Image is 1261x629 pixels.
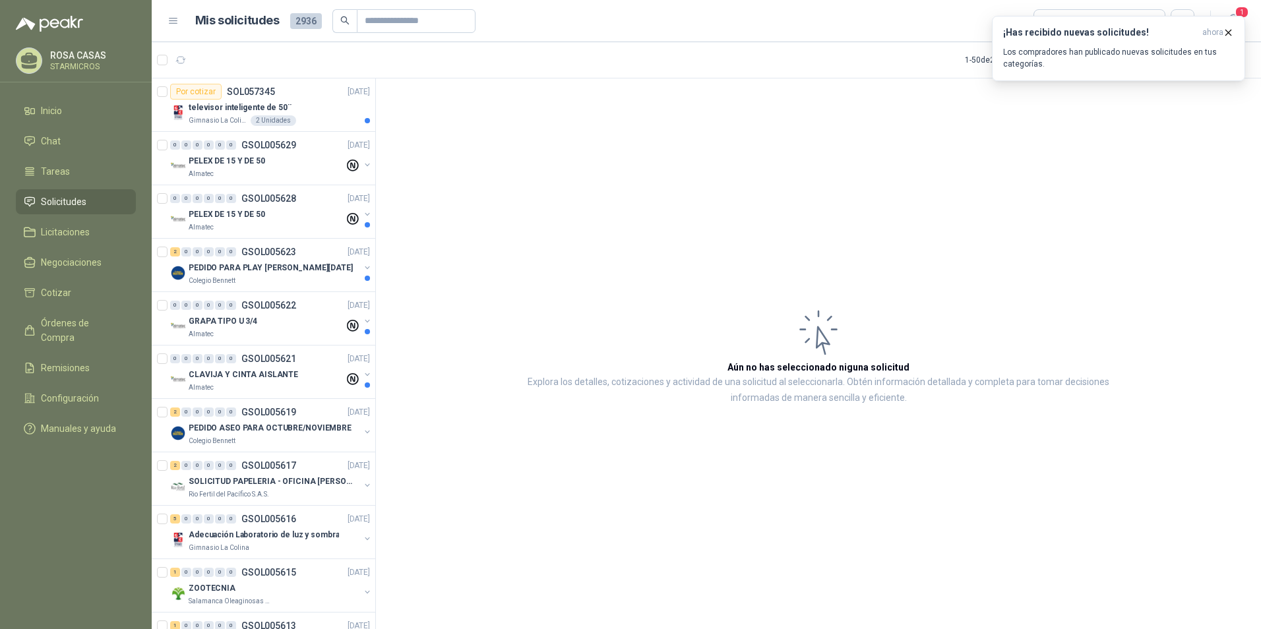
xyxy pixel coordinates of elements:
div: 0 [181,194,191,203]
span: Remisiones [41,361,90,375]
div: 0 [215,301,225,310]
div: 0 [215,140,225,150]
p: [DATE] [348,193,370,205]
div: 0 [193,194,202,203]
div: 2 [170,461,180,470]
div: 5 [170,514,180,524]
h3: ¡Has recibido nuevas solicitudes! [1003,27,1197,38]
div: 0 [193,461,202,470]
a: 2 0 0 0 0 0 GSOL005617[DATE] Company LogoSOLICITUD PAPELERIA - OFICINA [PERSON_NAME]Rio Fertil de... [170,458,373,500]
div: 0 [215,194,225,203]
a: 0 0 0 0 0 0 GSOL005629[DATE] Company LogoPELEX DE 15 Y DE 50Almatec [170,137,373,179]
a: 0 0 0 0 0 0 GSOL005628[DATE] Company LogoPELEX DE 15 Y DE 50Almatec [170,191,373,233]
div: 0 [226,140,236,150]
img: Company Logo [170,158,186,174]
div: 0 [226,354,236,363]
p: GSOL005619 [241,407,296,417]
a: 2 0 0 0 0 0 GSOL005619[DATE] Company LogoPEDIDO ASEO PARA OCTUBRE/NOVIEMBREColegio Bennett [170,404,373,446]
p: Colegio Bennett [189,276,235,286]
div: 0 [181,461,191,470]
img: Company Logo [170,105,186,121]
div: 0 [181,301,191,310]
div: 0 [204,194,214,203]
div: 2 Unidades [251,115,296,126]
span: Licitaciones [41,225,90,239]
img: Company Logo [170,265,186,281]
div: 0 [226,568,236,577]
img: Company Logo [170,318,186,334]
img: Company Logo [170,585,186,601]
button: 1 [1221,9,1245,33]
span: Chat [41,134,61,148]
img: Company Logo [170,372,186,388]
a: 5 0 0 0 0 0 GSOL005616[DATE] Company LogoAdecuación Laboratorio de luz y sombraGimnasio La Colina [170,511,373,553]
span: Inicio [41,104,62,118]
p: CLAVIJA Y CINTA AISLANTE [189,369,298,381]
div: 0 [215,568,225,577]
p: SOLICITUD PAPELERIA - OFICINA [PERSON_NAME] [189,475,353,488]
p: ZOOTECNIA [189,582,235,595]
div: 0 [193,301,202,310]
p: PEDIDO PARA PLAY [PERSON_NAME][DATE] [189,262,353,274]
p: GSOL005617 [241,461,296,470]
div: 1 [170,568,180,577]
div: 0 [204,354,214,363]
p: Gimnasio La Colina [189,115,248,126]
a: Órdenes de Compra [16,311,136,350]
p: Almatec [189,329,214,340]
div: 2 [170,407,180,417]
img: Company Logo [170,212,186,227]
a: Tareas [16,159,136,184]
p: GSOL005629 [241,140,296,150]
p: [DATE] [348,246,370,258]
a: Cotizar [16,280,136,305]
img: Logo peakr [16,16,83,32]
h3: Aún no has seleccionado niguna solicitud [727,360,909,374]
p: ROSA CASAS [50,51,133,60]
span: Tareas [41,164,70,179]
p: GSOL005628 [241,194,296,203]
div: 0 [204,461,214,470]
div: 1 - 50 de 2905 [965,49,1051,71]
p: Almatec [189,382,214,393]
div: 0 [215,461,225,470]
p: Adecuación Laboratorio de luz y sombra [189,529,339,541]
a: Licitaciones [16,220,136,245]
span: search [340,16,350,25]
div: 0 [181,407,191,417]
div: 0 [181,568,191,577]
span: Solicitudes [41,195,86,209]
span: Configuración [41,391,99,405]
div: 0 [215,354,225,363]
div: 0 [181,354,191,363]
p: PELEX DE 15 Y DE 50 [189,208,265,221]
div: 0 [215,514,225,524]
p: Los compradores han publicado nuevas solicitudes en tus categorías. [1003,46,1234,70]
button: ¡Has recibido nuevas solicitudes!ahora Los compradores han publicado nuevas solicitudes en tus ca... [992,16,1245,81]
p: [DATE] [348,406,370,419]
div: 2 [170,247,180,256]
p: [DATE] [348,139,370,152]
div: 0 [204,301,214,310]
div: 0 [170,354,180,363]
a: Inicio [16,98,136,123]
p: GSOL005622 [241,301,296,310]
div: 0 [226,407,236,417]
div: 0 [181,514,191,524]
a: Chat [16,129,136,154]
p: PELEX DE 15 Y DE 50 [189,155,265,167]
a: Remisiones [16,355,136,380]
div: 0 [226,514,236,524]
div: 0 [215,407,225,417]
div: 0 [204,568,214,577]
div: 0 [204,247,214,256]
div: 0 [193,407,202,417]
p: Salamanca Oleaginosas SAS [189,596,272,607]
p: GSOL005623 [241,247,296,256]
p: Almatec [189,169,214,179]
p: televisor inteligente de 50¨ [189,102,292,114]
div: 0 [181,247,191,256]
h1: Mis solicitudes [195,11,280,30]
img: Company Logo [170,532,186,548]
a: Solicitudes [16,189,136,214]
